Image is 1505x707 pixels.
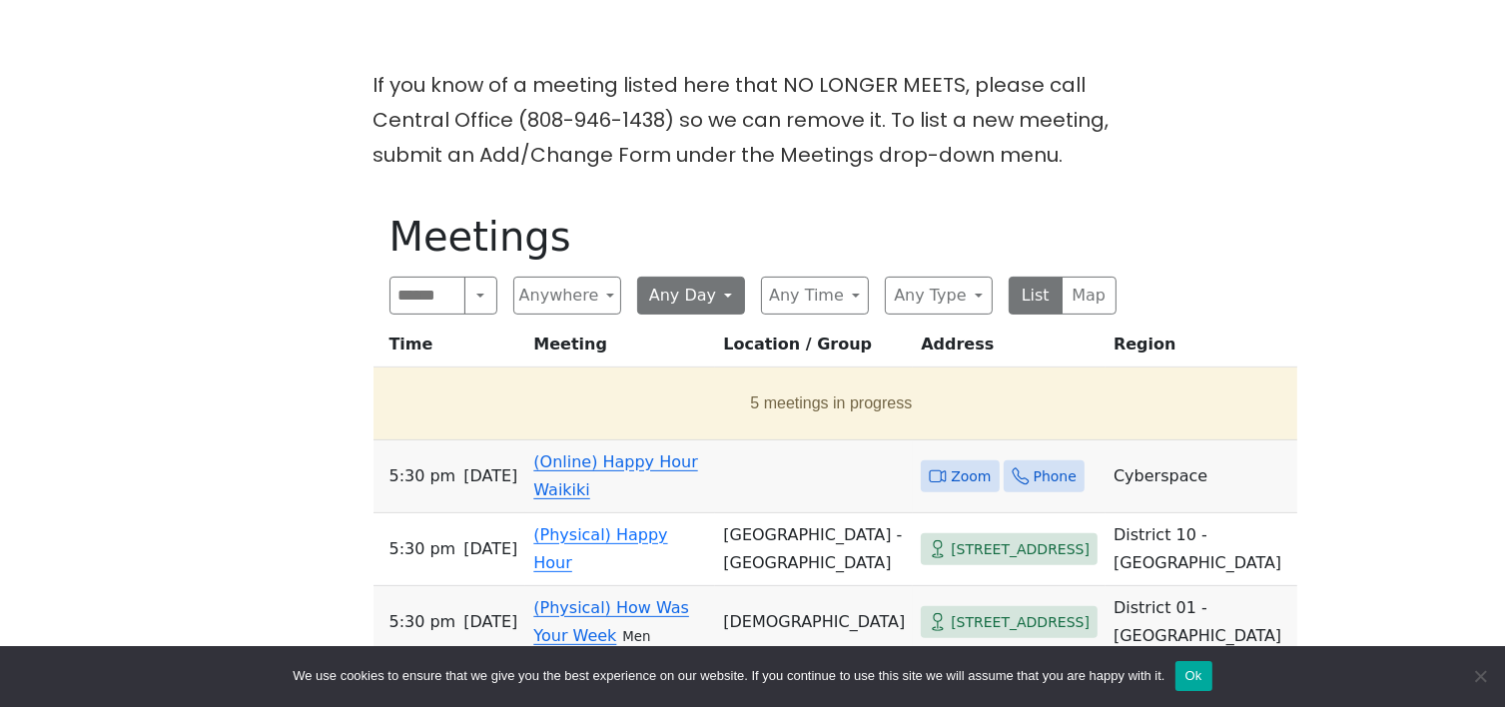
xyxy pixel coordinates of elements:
th: Meeting [525,331,715,367]
span: No [1470,666,1490,686]
a: (Physical) Happy Hour [533,525,667,572]
span: Zoom [951,464,991,489]
p: If you know of a meeting listed here that NO LONGER MEETS, please call Central Office (808-946-14... [374,68,1132,173]
span: Phone [1034,464,1077,489]
span: 5:30 PM [389,535,456,563]
small: Men [622,629,650,644]
th: Time [374,331,526,367]
td: Cyberspace [1106,440,1297,513]
span: [DATE] [463,608,517,636]
button: Any Type [885,277,993,315]
input: Search [389,277,466,315]
a: (Physical) How Was Your Week [533,598,689,645]
button: 5 meetings in progress [381,375,1282,431]
span: 5:30 PM [389,462,456,490]
a: (Online) Happy Hour Waikiki [533,452,697,499]
span: [DATE] [463,535,517,563]
button: List [1009,277,1064,315]
span: We use cookies to ensure that we give you the best experience on our website. If you continue to ... [293,666,1164,686]
button: Any Time [761,277,869,315]
button: Any Day [637,277,745,315]
span: [DATE] [463,462,517,490]
th: Address [913,331,1106,367]
td: District 10 - [GEOGRAPHIC_DATA] [1106,513,1297,586]
span: [STREET_ADDRESS] [951,537,1090,562]
td: [GEOGRAPHIC_DATA] - [GEOGRAPHIC_DATA] [715,513,913,586]
button: Map [1062,277,1117,315]
td: [DEMOGRAPHIC_DATA] [715,586,913,659]
span: 5:30 PM [389,608,456,636]
td: District 01 - [GEOGRAPHIC_DATA] [1106,586,1297,659]
button: Ok [1175,661,1212,691]
button: Anywhere [513,277,621,315]
h1: Meetings [389,213,1117,261]
button: Search [464,277,496,315]
th: Location / Group [715,331,913,367]
span: [STREET_ADDRESS] [951,610,1090,635]
th: Region [1106,331,1297,367]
